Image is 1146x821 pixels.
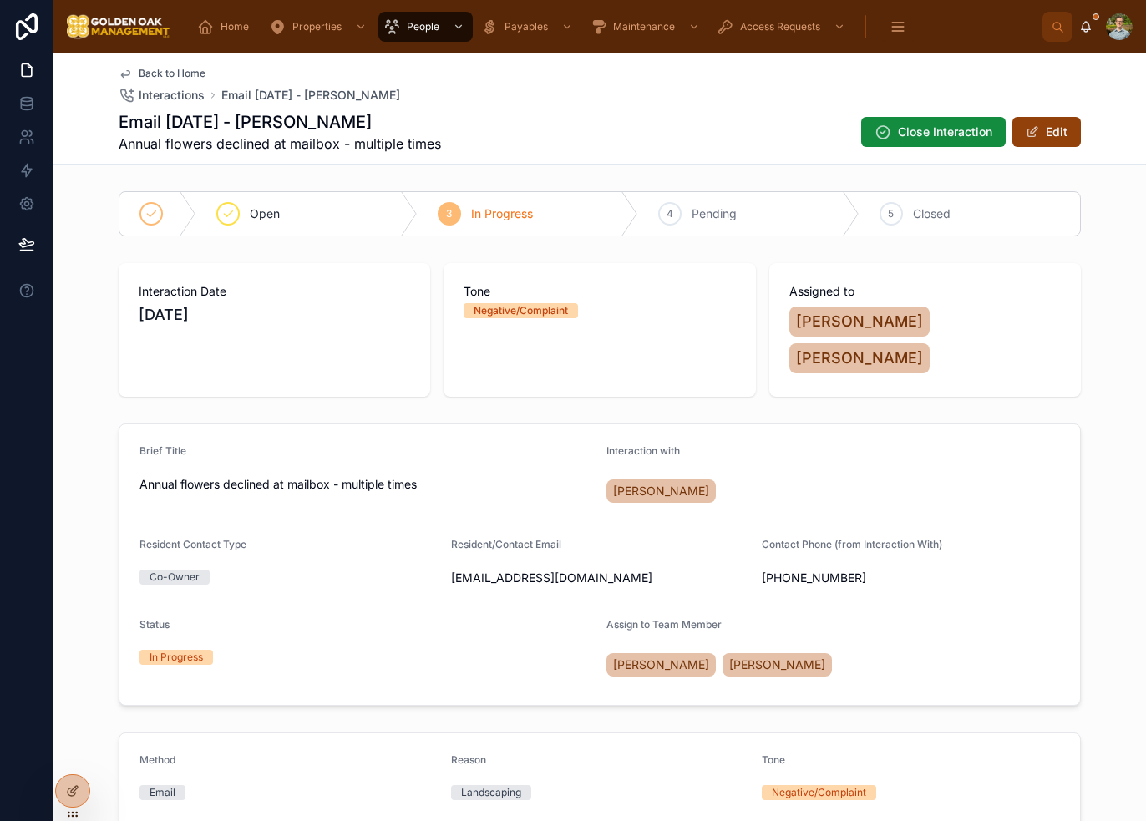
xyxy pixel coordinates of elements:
[139,303,410,327] span: [DATE]
[585,12,708,42] a: Maintenance
[119,87,205,104] a: Interactions
[861,117,1006,147] button: Close Interaction
[505,20,548,33] span: Payables
[464,283,735,300] span: Tone
[221,87,400,104] a: Email [DATE] - [PERSON_NAME]
[139,444,186,457] span: Brief Title
[740,20,820,33] span: Access Requests
[119,67,205,80] a: Back to Home
[723,653,832,677] a: [PERSON_NAME]
[139,618,170,631] span: Status
[139,283,410,300] span: Interaction Date
[471,205,533,222] span: In Progress
[446,207,452,220] span: 3
[67,13,170,40] img: App logo
[461,785,521,800] div: Landscaping
[712,12,854,42] a: Access Requests
[221,20,249,33] span: Home
[476,12,581,42] a: Payables
[407,20,439,33] span: People
[474,303,568,318] div: Negative/Complaint
[762,570,982,586] span: [PHONE_NUMBER]
[292,20,342,33] span: Properties
[913,205,951,222] span: Closed
[606,479,716,503] a: [PERSON_NAME]
[667,207,673,220] span: 4
[192,12,261,42] a: Home
[139,753,175,766] span: Method
[762,538,942,550] span: Contact Phone (from Interaction With)
[451,538,561,550] span: Resident/Contact Email
[606,444,680,457] span: Interaction with
[606,653,716,677] a: [PERSON_NAME]
[606,618,722,631] span: Assign to Team Member
[150,570,200,585] div: Co-Owner
[613,20,675,33] span: Maintenance
[796,310,923,333] span: [PERSON_NAME]
[613,656,709,673] span: [PERSON_NAME]
[150,650,203,665] div: In Progress
[378,12,473,42] a: People
[789,343,930,373] a: [PERSON_NAME]
[451,570,749,586] span: [EMAIL_ADDRESS][DOMAIN_NAME]
[613,483,709,499] span: [PERSON_NAME]
[150,785,175,800] div: Email
[139,67,205,80] span: Back to Home
[762,753,785,766] span: Tone
[789,307,930,337] a: [PERSON_NAME]
[729,656,825,673] span: [PERSON_NAME]
[789,283,1061,300] span: Assigned to
[692,205,737,222] span: Pending
[119,134,441,154] span: Annual flowers declined at mailbox - multiple times
[139,476,593,493] span: Annual flowers declined at mailbox - multiple times
[1012,117,1081,147] button: Edit
[796,347,923,370] span: [PERSON_NAME]
[119,110,441,134] h1: Email [DATE] - [PERSON_NAME]
[250,205,280,222] span: Open
[139,87,205,104] span: Interactions
[898,124,992,140] span: Close Interaction
[264,12,375,42] a: Properties
[888,207,894,220] span: 5
[139,538,246,550] span: Resident Contact Type
[451,753,486,766] span: Reason
[772,785,866,800] div: Negative/Complaint
[184,8,1042,45] div: scrollable content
